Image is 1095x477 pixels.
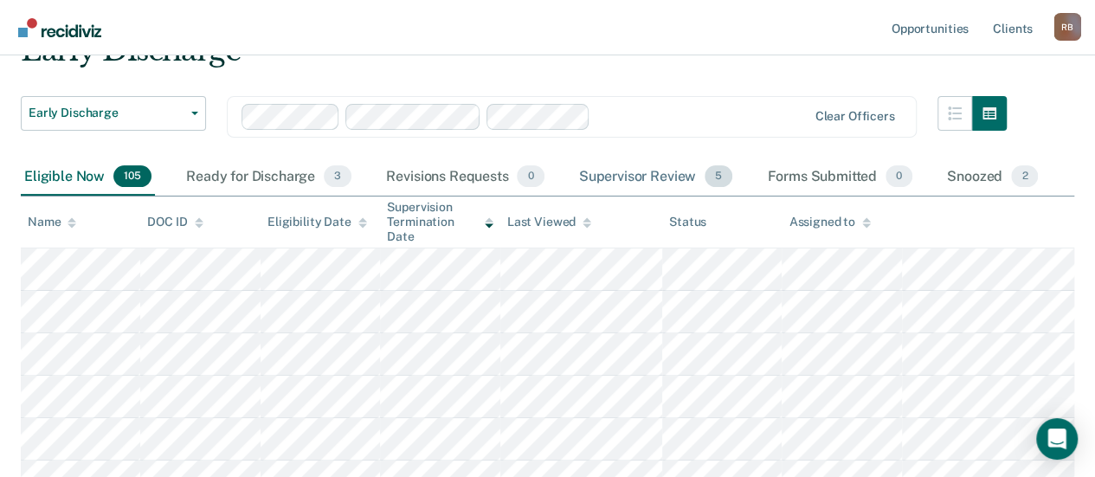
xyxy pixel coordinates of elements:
[789,215,870,229] div: Assigned to
[21,33,1007,82] div: Early Discharge
[387,200,493,243] div: Supervision Termination Date
[705,165,732,188] span: 5
[267,215,367,229] div: Eligibility Date
[815,109,894,124] div: Clear officers
[944,158,1041,197] div: Snoozed2
[29,106,184,120] span: Early Discharge
[21,158,155,197] div: Eligible Now105
[113,165,151,188] span: 105
[28,215,76,229] div: Name
[147,215,203,229] div: DOC ID
[1036,418,1078,460] div: Open Intercom Messenger
[1053,13,1081,41] button: Profile dropdown button
[886,165,912,188] span: 0
[1011,165,1038,188] span: 2
[1053,13,1081,41] div: R B
[669,215,706,229] div: Status
[183,158,355,197] div: Ready for Discharge3
[383,158,547,197] div: Revisions Requests0
[324,165,351,188] span: 3
[21,96,206,131] button: Early Discharge
[517,165,544,188] span: 0
[763,158,916,197] div: Forms Submitted0
[576,158,737,197] div: Supervisor Review5
[18,18,101,37] img: Recidiviz
[507,215,591,229] div: Last Viewed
